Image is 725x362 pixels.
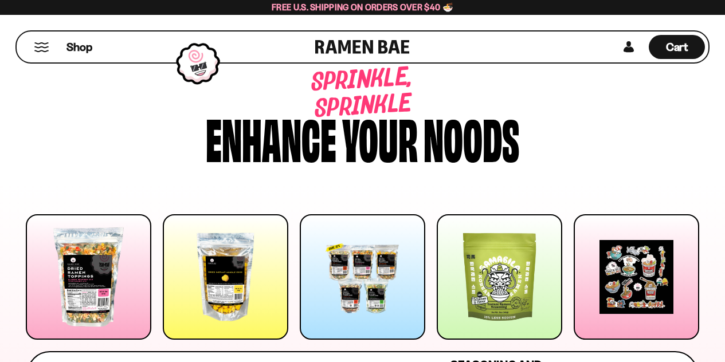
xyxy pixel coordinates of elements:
div: noods [424,110,519,164]
div: Enhance [206,110,336,164]
button: Mobile Menu Trigger [34,42,49,52]
span: Cart [666,40,688,54]
div: Cart [649,32,705,62]
div: your [342,110,418,164]
span: Free U.S. Shipping on Orders over $40 🍜 [272,2,453,13]
a: Shop [66,35,92,59]
span: Shop [66,40,92,55]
